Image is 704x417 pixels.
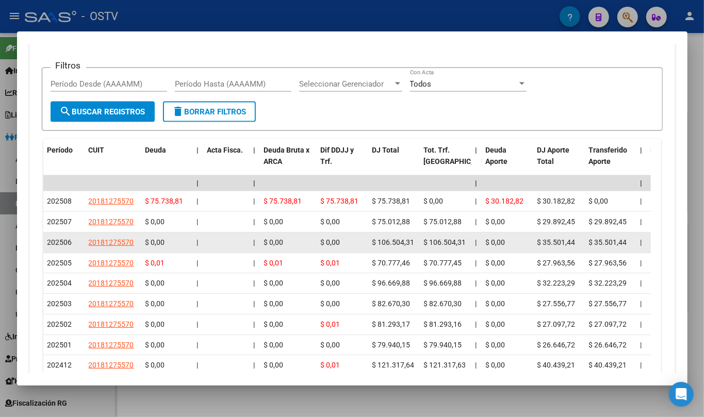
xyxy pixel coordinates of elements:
span: | [197,238,199,246]
span: 202507 [47,218,72,226]
span: $ 0,00 [321,341,340,349]
span: Todos [410,79,432,89]
datatable-header-cell: DJ Aporte Total [533,139,585,185]
span: $ 0,00 [486,320,505,328]
span: $ 0,00 [321,218,340,226]
span: $ 0,00 [264,238,284,246]
span: $ 0,00 [145,218,165,226]
div: Dominio: [DOMAIN_NAME] [27,27,116,35]
span: | [641,197,642,205]
span: Deuda Bruta x ARCA [264,146,310,166]
span: | [254,341,255,349]
span: | [197,279,199,287]
span: $ 26.646,72 [537,341,576,349]
span: $ 29.892,45 [589,218,627,226]
span: 20181275570 [89,361,134,369]
span: | [641,238,642,246]
span: $ 0,00 [264,218,284,226]
span: | [641,218,642,226]
span: 20181275570 [89,238,134,246]
div: Palabras clave [121,61,164,68]
span: | [476,238,477,246]
span: $ 0,00 [486,279,505,287]
span: $ 0,00 [145,299,165,308]
span: $ 96.669,88 [372,279,411,287]
span: $ 0,00 [145,238,165,246]
span: $ 0,00 [424,197,444,205]
span: $ 29.892,45 [537,218,576,226]
span: | [641,146,643,154]
span: $ 75.738,81 [372,197,411,205]
span: $ 70.777,46 [372,259,411,267]
span: | [476,299,477,308]
span: 20181275570 [89,299,134,308]
span: $ 79.940,15 [424,341,462,349]
span: 202508 [47,197,72,205]
span: | [197,179,199,187]
span: | [254,320,255,328]
span: 202503 [47,299,72,308]
span: $ 27.963,56 [537,259,576,267]
datatable-header-cell: Deuda Aporte [482,139,533,185]
datatable-header-cell: | [471,139,482,185]
span: DJ Aporte Total [537,146,570,166]
span: Buscar Registros [60,107,145,116]
span: $ 0,00 [264,299,284,308]
datatable-header-cell: | [250,139,260,185]
span: $ 79.940,15 [372,341,411,349]
span: | [641,320,642,328]
span: | [641,299,642,308]
span: | [254,146,256,154]
span: $ 0,00 [589,197,609,205]
datatable-header-cell: Transferido Aporte [585,139,636,185]
span: 20181275570 [89,341,134,349]
span: $ 32.223,29 [537,279,576,287]
span: $ 0,00 [486,259,505,267]
img: tab_keywords_by_traffic_grey.svg [110,60,118,68]
span: Período [47,146,73,154]
span: $ 75.012,88 [424,218,462,226]
span: $ 32.223,29 [589,279,627,287]
datatable-header-cell: Dif DDJJ y Trf. [317,139,368,185]
span: | [197,259,199,267]
span: $ 0,00 [145,341,165,349]
span: $ 75.738,81 [264,197,302,205]
span: $ 81.293,16 [424,320,462,328]
span: $ 0,00 [486,299,505,308]
span: $ 0,00 [321,299,340,308]
img: logo_orange.svg [17,16,25,25]
span: | [197,146,199,154]
span: Deuda Aporte [486,146,508,166]
button: Borrar Filtros [163,102,256,122]
span: $ 30.182,82 [537,197,576,205]
datatable-header-cell: DJ Total [368,139,420,185]
span: Seleccionar Gerenciador [299,79,393,89]
span: $ 35.501,44 [537,238,576,246]
span: $ 40.439,21 [537,361,576,369]
datatable-header-cell: Deuda Contr. [647,139,698,185]
span: $ 0,00 [264,279,284,287]
span: 202412 [47,361,72,369]
div: Open Intercom Messenger [669,382,694,407]
span: | [197,341,199,349]
span: $ 0,01 [321,361,340,369]
span: | [476,218,477,226]
span: $ 121.317,64 [372,361,415,369]
span: 20181275570 [89,218,134,226]
span: $ 0,00 [145,320,165,328]
span: | [641,259,642,267]
span: $ 0,00 [486,218,505,226]
span: 202505 [47,259,72,267]
span: $ 70.777,45 [424,259,462,267]
span: Deuda [145,146,167,154]
span: | [197,197,199,205]
span: $ 0,01 [264,259,284,267]
datatable-header-cell: Deuda Bruta x ARCA [260,139,317,185]
img: website_grey.svg [17,27,25,35]
span: $ 0,00 [264,361,284,369]
span: | [476,341,477,349]
span: $ 75.738,81 [145,197,184,205]
button: Buscar Registros [51,102,155,122]
span: | [197,320,199,328]
span: $ 0,00 [321,238,340,246]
